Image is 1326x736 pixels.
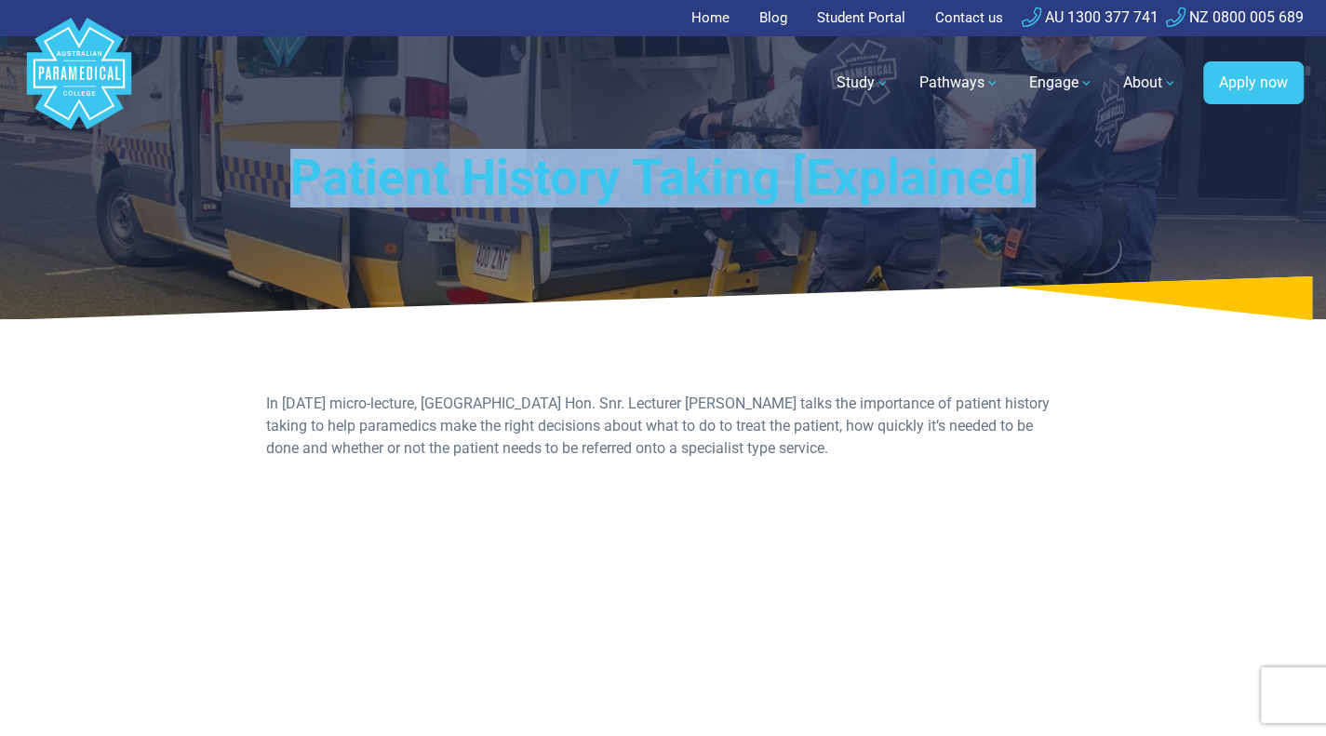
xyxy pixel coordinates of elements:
[1022,8,1159,26] a: AU 1300 377 741
[1112,57,1188,109] a: About
[1018,57,1105,109] a: Engage
[825,57,901,109] a: Study
[23,36,135,130] a: Australian Paramedical College
[183,149,1144,207] h1: Patient History Taking [Explained]
[908,57,1011,109] a: Pathways
[1166,8,1304,26] a: NZ 0800 005 689
[266,393,1060,460] p: In [DATE] micro-lecture, [GEOGRAPHIC_DATA] Hon. Snr. Lecturer [PERSON_NAME] talks the importance ...
[1203,61,1304,104] a: Apply now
